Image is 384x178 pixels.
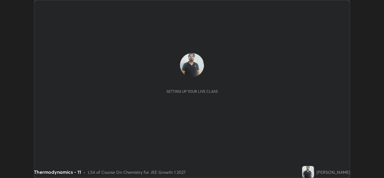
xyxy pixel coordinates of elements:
div: Thermodynamics - 11 [34,168,81,176]
div: Setting up your live class [166,89,218,94]
img: 6636e68ff89647c5ab70384beb5cf6e4.jpg [180,53,204,77]
img: 6636e68ff89647c5ab70384beb5cf6e4.jpg [302,166,314,178]
div: • [83,169,85,175]
div: [PERSON_NAME] [316,169,350,175]
div: L54 of Course On Chemistry for JEE Growth 1 2027 [88,169,186,175]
